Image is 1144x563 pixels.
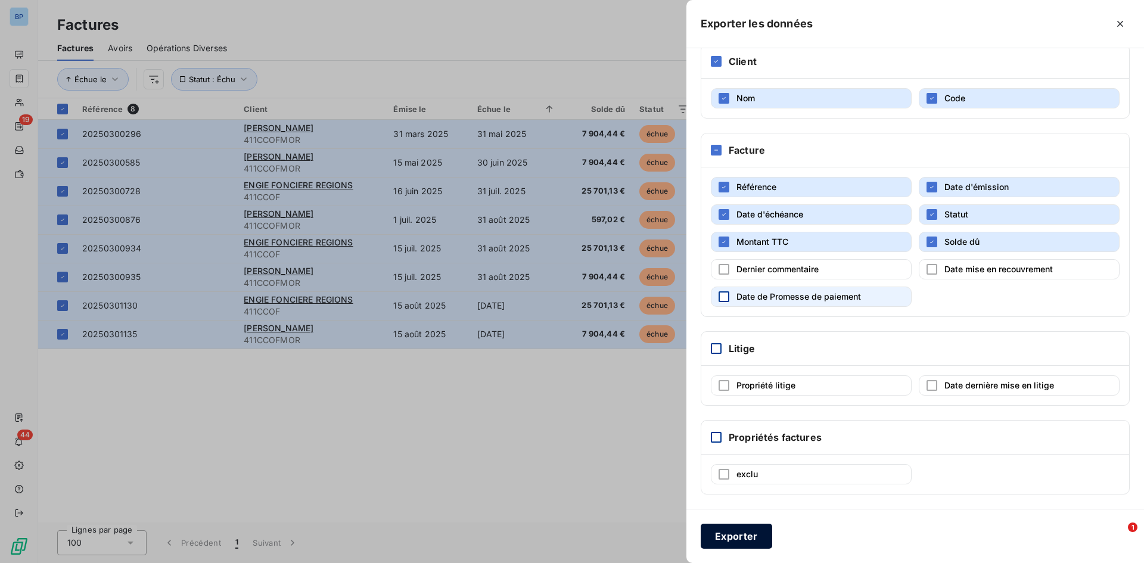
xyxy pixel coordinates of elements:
[736,380,795,390] span: Propriété litige
[736,469,758,479] span: exclu
[736,291,861,301] span: Date de Promesse de paiement
[944,237,980,247] span: Solde dû
[729,143,765,157] h6: Facture
[711,375,912,396] button: Propriété litige
[729,430,822,444] h6: Propriétés factures
[736,93,755,103] span: Nom
[919,88,1120,108] button: Code
[736,182,776,192] span: Référence
[701,15,813,32] h5: Exporter les données
[944,380,1054,390] span: Date dernière mise en litige
[919,232,1120,252] button: Solde dû
[729,341,755,356] h6: Litige
[944,209,968,219] span: Statut
[711,177,912,197] button: Référence
[711,204,912,225] button: Date d'échéance
[711,287,912,307] button: Date de Promesse de paiement
[1103,522,1132,551] iframe: Intercom live chat
[736,237,788,247] span: Montant TTC
[944,182,1009,192] span: Date d'émission
[711,464,912,484] button: exclu
[919,204,1120,225] button: Statut
[944,93,965,103] span: Code
[711,232,912,252] button: Montant TTC
[919,177,1120,197] button: Date d'émission
[736,264,819,274] span: Dernier commentaire
[711,88,912,108] button: Nom
[919,375,1120,396] button: Date dernière mise en litige
[729,54,757,69] h6: Client
[944,264,1053,274] span: Date mise en recouvrement
[736,209,803,219] span: Date d'échéance
[1128,522,1137,532] span: 1
[711,259,912,279] button: Dernier commentaire
[919,259,1120,279] button: Date mise en recouvrement
[701,524,772,549] button: Exporter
